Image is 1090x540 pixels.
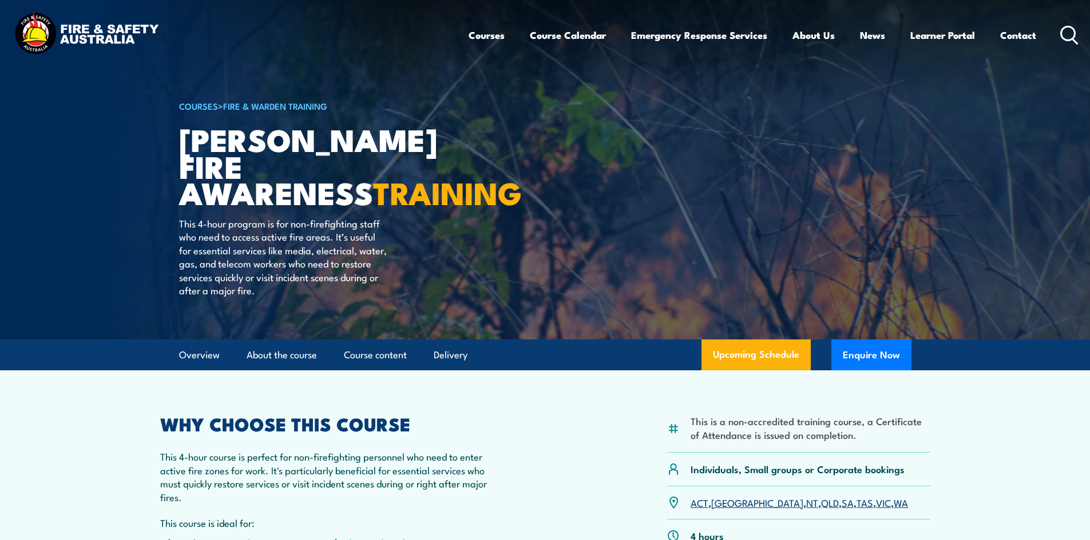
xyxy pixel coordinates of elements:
[469,20,505,50] a: Courses
[691,496,908,509] p: , , , , , , ,
[857,495,873,509] a: TAS
[691,495,708,509] a: ACT
[631,20,767,50] a: Emergency Response Services
[434,340,467,370] a: Delivery
[876,495,891,509] a: VIC
[344,340,407,370] a: Course content
[842,495,854,509] a: SA
[691,414,930,441] li: This is a non-accredited training course, a Certificate of Attendance is issued on completion.
[1000,20,1036,50] a: Contact
[691,462,905,475] p: Individuals, Small groups or Corporate bookings
[910,20,975,50] a: Learner Portal
[160,450,494,503] p: This 4-hour course is perfect for non-firefighting personnel who need to enter active fire zones ...
[179,99,462,113] h6: >
[860,20,885,50] a: News
[792,20,835,50] a: About Us
[160,415,494,431] h2: WHY CHOOSE THIS COURSE
[711,495,803,509] a: [GEOGRAPHIC_DATA]
[894,495,908,509] a: WA
[821,495,839,509] a: QLD
[179,126,462,206] h1: [PERSON_NAME] Fire Awareness
[247,340,317,370] a: About the course
[179,217,388,297] p: This 4-hour program is for non-firefighting staff who need to access active fire areas. It’s usef...
[160,516,494,529] p: This course is ideal for:
[701,339,811,370] a: Upcoming Schedule
[223,99,327,112] a: Fire & Warden Training
[179,99,218,112] a: COURSES
[831,339,911,370] button: Enquire Now
[179,340,220,370] a: Overview
[806,495,818,509] a: NT
[373,168,522,215] strong: TRAINING
[530,20,606,50] a: Course Calendar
